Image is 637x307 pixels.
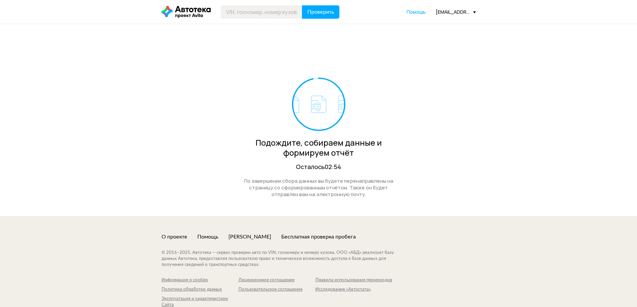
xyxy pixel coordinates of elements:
a: Информация о cookies [162,277,238,283]
div: © 2016– 2025 . Автотека — сервис проверки авто по VIN, госномеру и номеру кузова. ООО «АБД» реали... [162,250,407,268]
a: Пользовательское соглашение [238,287,315,293]
a: Помощь [197,233,218,241]
a: Бесплатная проверка пробега [281,233,356,241]
a: Помощь [407,9,426,15]
div: По завершении сбора данных вы будете перенаправлены на страницу со сформированным отчётом. Также ... [237,178,401,198]
a: Лицензионное соглашение [238,277,315,283]
a: [PERSON_NAME] [228,233,271,241]
button: Проверить [302,5,339,19]
div: Осталось 02:54 [237,163,401,171]
span: Проверить [307,9,334,15]
input: VIN, госномер, номер кузова [221,5,302,19]
a: Правила использования промокодов [315,277,392,283]
div: Подождите, собираем данные и формируем отчёт [237,138,401,158]
div: [EMAIL_ADDRESS][DOMAIN_NAME] [436,9,476,15]
a: Политика обработки данных [162,287,238,293]
a: Исследование «Автостата» [315,287,392,293]
a: О проекте [162,233,187,241]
